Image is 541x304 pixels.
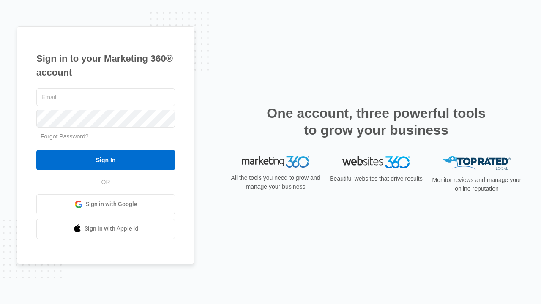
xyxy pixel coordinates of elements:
[36,88,175,106] input: Email
[96,178,116,187] span: OR
[36,150,175,170] input: Sign In
[85,224,139,233] span: Sign in with Apple Id
[41,133,89,140] a: Forgot Password?
[443,156,511,170] img: Top Rated Local
[36,52,175,79] h1: Sign in to your Marketing 360® account
[342,156,410,168] img: Websites 360
[36,194,175,214] a: Sign in with Google
[429,176,524,193] p: Monitor reviews and manage your online reputation
[264,105,488,138] h2: One account, three powerful tools to grow your business
[242,156,309,168] img: Marketing 360
[36,219,175,239] a: Sign in with Apple Id
[329,174,424,183] p: Beautiful websites that drive results
[228,174,323,191] p: All the tools you need to grow and manage your business
[86,200,137,209] span: Sign in with Google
